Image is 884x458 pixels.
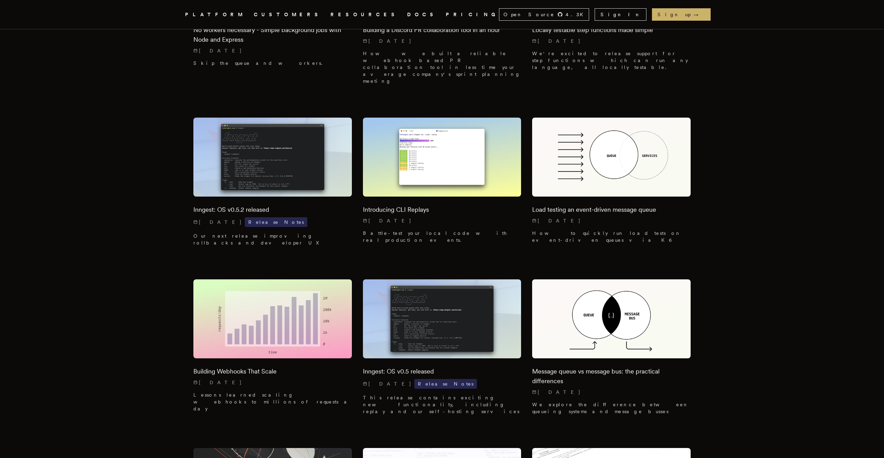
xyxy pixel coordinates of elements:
[532,25,691,35] h2: Locally testable step functions made simple
[532,118,691,197] img: Featured image for Load testing an event-driven message queue blog post
[446,10,499,19] a: PRICING
[363,379,521,389] p: [DATE]
[532,217,691,224] p: [DATE]
[693,11,705,18] span: →
[193,118,352,197] img: Featured image for Inngest: OS v0.5.2 released blog post
[254,10,322,19] a: CUSTOMERS
[532,367,691,386] h2: Message queue vs message bus: the practical differences
[363,118,521,249] a: Featured image for Introducing CLI Replays blog postIntroducing CLI Replays[DATE] Battle-test you...
[193,60,352,67] p: Skip the queue and workers.
[566,11,587,18] span: 4.3 K
[363,367,521,376] h2: Inngest: OS v0.5 released
[193,25,352,44] h2: No workers necessary - Simple background jobs with Node and Express
[193,205,352,215] h2: Inngest: OS v0.5.2 released
[532,230,691,243] p: How to quickly run load tests on event-driven queues via K6
[414,379,477,389] span: Release Notes
[363,205,521,215] h2: Introducing CLI Replays
[363,25,521,35] h2: Building a Discord PR collaboration tool in an hour
[363,217,521,224] p: [DATE]
[407,10,438,19] a: DOCS
[193,391,352,412] p: Lessons learned scaling webhooks to millions of requests a day
[595,8,646,21] a: Sign In
[363,394,521,415] p: This release contains exciting new functionality, including replay and our self-hosting services
[532,205,691,215] h2: Load testing an event-driven message queue
[363,38,521,44] p: [DATE]
[193,279,352,358] img: Featured image for Building Webhooks That Scale blog post
[532,50,691,71] p: We're excited to release support for step functions which can run any language, all locally testa...
[363,279,521,358] img: Featured image for Inngest: OS v0.5 released blog post
[185,10,246,19] button: PLATFORM
[193,118,352,252] a: Featured image for Inngest: OS v0.5.2 released blog postInngest: OS v0.5.2 released[DATE] Release...
[193,279,352,418] a: Featured image for Building Webhooks That Scale blog postBuilding Webhooks That Scale[DATE] Lesso...
[503,11,555,18] span: Open Source
[193,47,352,54] p: [DATE]
[193,379,352,386] p: [DATE]
[193,217,352,227] p: [DATE]
[532,279,691,420] a: Featured image for Message queue vs message bus: the practical differences blog postMessage queue...
[532,118,691,249] a: Featured image for Load testing an event-driven message queue blog postLoad testing an event-driv...
[330,10,399,19] button: RESOURCES
[532,389,691,396] p: [DATE]
[532,279,691,358] img: Featured image for Message queue vs message bus: the practical differences blog post
[363,50,521,84] p: How we built a reliable webhook based PR collaboration tool in less time your average company's s...
[245,217,307,227] span: Release Notes
[363,118,521,197] img: Featured image for Introducing CLI Replays blog post
[652,8,711,21] a: Sign up
[532,401,691,415] p: We explore the difference between queueing systems and message busses
[363,279,521,420] a: Featured image for Inngest: OS v0.5 released blog postInngest: OS v0.5 released[DATE] Release Not...
[193,367,352,376] h2: Building Webhooks That Scale
[193,232,352,246] p: Our next release improving rollbacks and developer UX
[363,230,521,243] p: Battle-test your local code with real production events.
[532,38,691,44] p: [DATE]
